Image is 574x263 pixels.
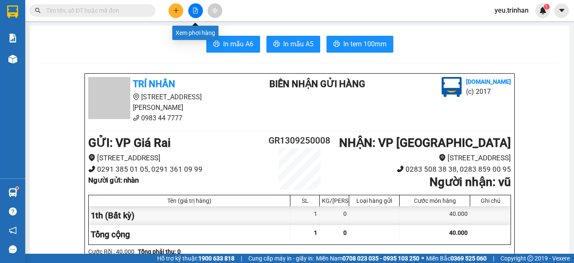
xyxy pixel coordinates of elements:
[450,255,487,262] strong: 0369 525 060
[314,229,317,236] span: 1
[539,7,547,14] img: icon-new-feature
[248,254,314,263] span: Cung cấp máy in - giấy in:
[88,164,264,175] li: 0291 385 01 05, 0291 361 09 99
[292,197,317,204] div: SL
[88,92,245,113] li: [STREET_ADDRESS][PERSON_NAME]
[472,197,508,204] div: Ghi chú
[133,79,175,89] b: TRÍ NHÂN
[138,248,181,255] b: Tổng phải thu: 0
[335,164,511,175] li: 0283 508 38 38, 0283 859 00 95
[527,255,533,261] span: copyright
[241,254,242,263] span: |
[88,247,134,256] div: Cước Rồi : 40.000
[88,152,264,164] li: [STREET_ADDRESS]
[198,255,234,262] strong: 1900 633 818
[133,114,140,121] span: phone
[290,206,320,225] div: 1
[188,3,203,18] button: file-add
[442,77,462,97] img: logo.jpg
[8,34,17,43] img: solution-icon
[46,6,145,15] input: Tìm tên, số ĐT hoặc mã đơn
[339,136,511,150] b: NHẬN : VP [GEOGRAPHIC_DATA]
[7,5,18,18] img: logo-vxr
[192,8,198,13] span: file-add
[320,206,349,225] div: 0
[488,5,535,16] span: yeu.trinhan
[397,165,404,173] span: phone
[133,93,140,100] span: environment
[173,8,179,13] span: plus
[264,134,335,148] h2: GR1309250008
[208,3,222,18] button: aim
[402,197,468,204] div: Cước món hàng
[9,207,17,215] span: question-circle
[351,197,397,204] div: Loại hàng gửi
[322,197,347,204] div: KG/[PERSON_NAME]
[35,8,41,13] span: search
[343,39,387,49] span: In tem 100mm
[8,188,17,197] img: warehouse-icon
[213,40,220,48] span: printer
[343,229,347,236] span: 0
[400,206,470,225] div: 40.000
[316,254,419,263] span: Miền Nam
[266,36,320,53] button: printerIn mẫu A5
[223,39,253,49] span: In mẫu A6
[88,154,95,161] span: environment
[88,176,139,184] b: Người gửi : nhàn
[545,4,548,10] span: 1
[421,257,424,260] span: ⚪️
[169,3,183,18] button: plus
[326,36,393,53] button: printerIn tem 100mm
[544,4,550,10] sup: 1
[16,187,18,189] sup: 1
[157,254,234,263] span: Hỗ trợ kỹ thuật:
[273,40,280,48] span: printer
[88,165,95,173] span: phone
[269,79,365,89] b: BIÊN NHẬN GỬI HÀNG
[342,255,419,262] strong: 0708 023 035 - 0935 103 250
[466,78,511,85] b: [DOMAIN_NAME]
[206,36,260,53] button: printerIn mẫu A6
[9,245,17,253] span: message
[8,55,17,64] img: warehouse-icon
[88,113,245,123] li: 0983 44 7777
[493,254,494,263] span: |
[89,206,290,225] div: 1th (Bất kỳ)
[554,3,569,18] button: caret-down
[88,136,171,150] b: GỬI : VP Giá Rai
[9,226,17,234] span: notification
[426,254,487,263] span: Miền Bắc
[91,197,288,204] div: Tên (giá trị hàng)
[212,8,218,13] span: aim
[333,40,340,48] span: printer
[91,229,130,239] span: Tổng cộng
[335,152,511,164] li: [STREET_ADDRESS]
[439,154,446,161] span: environment
[466,86,511,97] li: (c) 2017
[558,7,566,14] span: caret-down
[283,39,313,49] span: In mẫu A5
[429,175,511,189] b: Người nhận : vũ
[449,229,468,236] span: 40.000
